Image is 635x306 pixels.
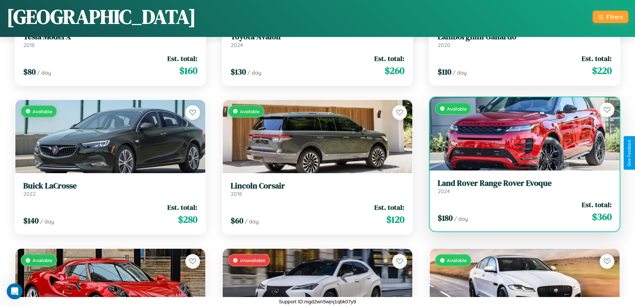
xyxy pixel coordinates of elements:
span: Est. total: [167,54,197,63]
span: 2018 [23,42,35,48]
span: Available [447,106,467,112]
a: Toyota Avalon2024 [231,32,405,48]
span: $ 110 [438,66,451,77]
div: Filters [606,13,623,20]
span: $ 120 [386,213,404,226]
span: / day [245,218,259,225]
span: 2024 [438,188,450,194]
span: 2020 [438,42,450,48]
span: $ 220 [592,64,612,77]
span: / day [247,69,261,76]
p: Support ID: mgd2wn5wjnj1qbk07y9 [279,297,356,306]
span: $ 80 [23,66,36,77]
a: Lincoln Corsair2018 [231,181,405,197]
span: Est. total: [582,54,612,63]
iframe: Intercom live chat [7,283,23,299]
span: $ 160 [179,64,197,77]
span: / day [454,215,468,222]
span: 2024 [231,42,243,48]
span: Est. total: [582,200,612,209]
span: Available [447,257,467,263]
a: Land Rover Range Rover Evoque2024 [438,178,612,195]
span: / day [40,218,54,225]
span: 2018 [231,190,242,197]
span: Available [33,109,52,114]
span: 2022 [23,190,36,197]
button: Filters [593,11,628,23]
h1: [GEOGRAPHIC_DATA] [7,3,196,30]
span: Est. total: [374,54,404,63]
h3: Land Rover Range Rover Evoque [438,178,612,188]
span: $ 260 [385,64,404,77]
a: Buick LaCrosse2022 [23,181,197,197]
h3: Buick LaCrosse [23,181,197,191]
span: Available [240,109,260,114]
span: / day [37,69,51,76]
h3: Lincoln Corsair [231,181,405,191]
span: Available [33,257,52,263]
span: $ 130 [231,66,246,77]
span: / day [453,69,467,76]
span: $ 280 [178,213,197,226]
span: Est. total: [374,202,404,212]
div: Give Feedback [627,140,632,166]
h3: Lamborghini Gallardo [438,32,612,42]
a: Tesla Model X2018 [23,32,197,48]
span: Unavailable [240,257,265,263]
span: $ 180 [438,212,453,223]
h3: Toyota Avalon [231,32,405,42]
h3: Tesla Model X [23,32,197,42]
span: $ 60 [231,215,243,226]
a: Lamborghini Gallardo2020 [438,32,612,48]
span: $ 140 [23,215,39,226]
span: Est. total: [167,202,197,212]
span: $ 360 [592,210,612,223]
